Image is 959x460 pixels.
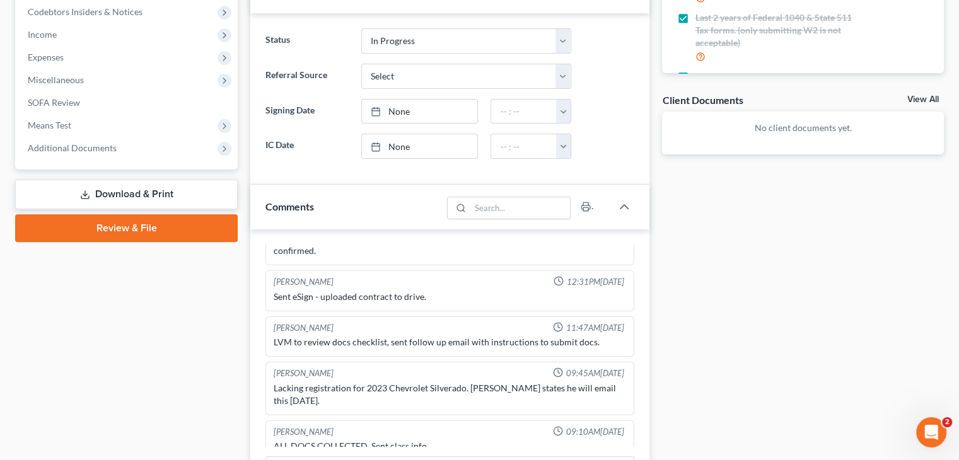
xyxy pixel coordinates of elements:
[15,214,238,242] a: Review & File
[15,180,238,209] a: Download & Print
[491,134,557,158] input: -- : --
[907,95,939,104] a: View All
[274,426,334,438] div: [PERSON_NAME]
[672,122,934,134] p: No client documents yet.
[18,91,238,114] a: SOFA Review
[28,52,64,62] span: Expenses
[274,336,626,348] div: LVM to review docs checklist, sent follow up email with instructions to submit docs.
[28,29,57,40] span: Income
[274,290,626,303] div: Sent eSign - uploaded contract to drive.
[274,382,626,407] div: Lacking registration for 2023 Chevrolet Silverado. [PERSON_NAME] states he will email this [DATE].
[662,93,743,106] div: Client Documents
[259,28,354,54] label: Status
[265,200,314,212] span: Comments
[566,276,624,288] span: 12:31PM[DATE]
[28,74,84,85] span: Miscellaneous
[362,100,478,124] a: None
[566,426,624,438] span: 09:10AM[DATE]
[28,97,80,108] span: SOFA Review
[28,142,117,153] span: Additional Documents
[566,367,624,379] span: 09:45AM[DATE]
[491,100,557,124] input: -- : --
[259,134,354,159] label: IC Date
[942,417,952,427] span: 2
[28,120,71,130] span: Means Test
[259,99,354,124] label: Signing Date
[274,367,334,379] div: [PERSON_NAME]
[362,134,478,158] a: None
[695,71,835,84] span: Real Property Deeds and Mortgages
[916,417,946,447] iframe: Intercom live chat
[274,322,334,334] div: [PERSON_NAME]
[259,64,354,89] label: Referral Source
[274,276,334,288] div: [PERSON_NAME]
[28,6,142,17] span: Codebtors Insiders & Notices
[274,440,626,452] div: ALL DOCS COLLECTED, Sent class info
[470,197,571,219] input: Search...
[566,322,624,334] span: 11:47AM[DATE]
[695,11,863,49] span: Last 2 years of Federal 1040 & State 511 Tax forms. (only submitting W2 is not acceptable)
[274,232,626,257] div: Client PIF. Located in [PERSON_NAME][GEOGRAPHIC_DATA]. District confirmed & ch confirmed.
